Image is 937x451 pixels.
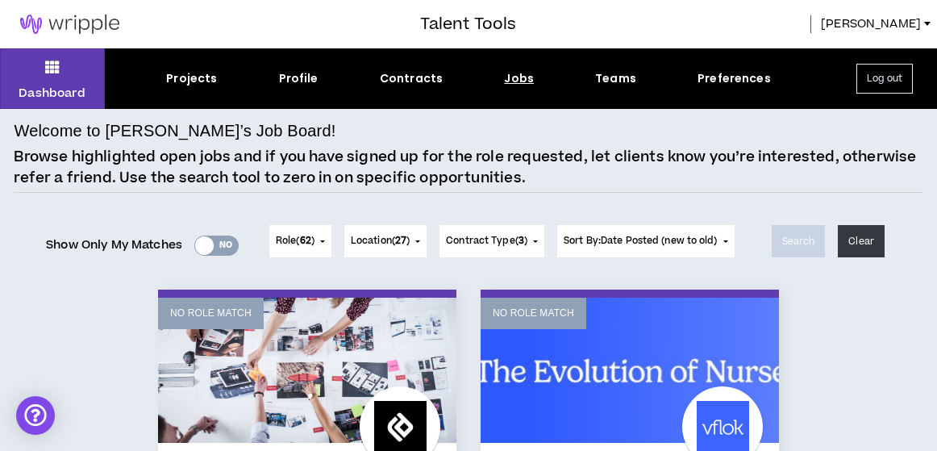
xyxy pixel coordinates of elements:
[14,119,335,143] h4: Welcome to [PERSON_NAME]’s Job Board!
[439,225,544,257] button: Contract Type(3)
[166,70,217,87] div: Projects
[838,225,885,257] button: Clear
[493,306,574,321] p: No Role Match
[279,70,319,87] div: Profile
[46,233,182,257] span: Show Only My Matches
[269,225,331,257] button: Role(62)
[344,225,427,257] button: Location(27)
[351,234,410,248] span: Location ( )
[564,234,718,248] span: Sort By: Date Posted (new to old)
[446,234,527,248] span: Contract Type ( )
[518,234,524,248] span: 3
[595,70,636,87] div: Teams
[395,234,406,248] span: 27
[300,234,311,248] span: 62
[380,70,443,87] div: Contracts
[856,64,913,94] button: Log out
[16,396,55,435] div: Open Intercom Messenger
[557,225,735,257] button: Sort By:Date Posted (new to old)
[420,12,516,36] h3: Talent Tools
[481,298,779,443] a: No Role Match
[772,225,826,257] button: Search
[19,85,85,102] p: Dashboard
[14,147,922,188] p: Browse highlighted open jobs and if you have signed up for the role requested, let clients know y...
[170,306,252,321] p: No Role Match
[698,70,771,87] div: Preferences
[821,15,921,33] span: [PERSON_NAME]
[158,298,456,443] a: No Role Match
[276,234,314,248] span: Role ( )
